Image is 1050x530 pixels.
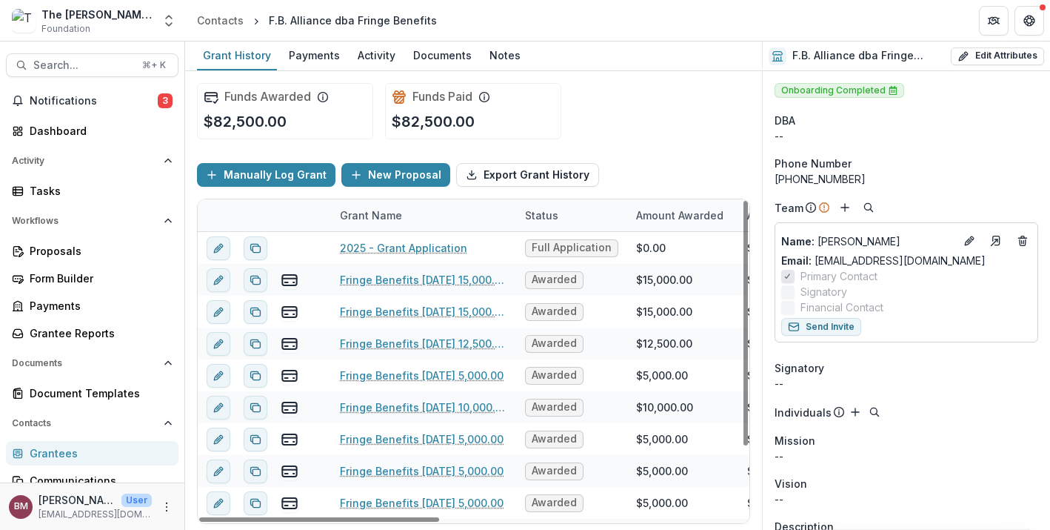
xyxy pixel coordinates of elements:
[30,325,167,341] div: Grantee Reports
[1014,6,1044,36] button: Get Help
[244,268,267,292] button: Duplicate proposal
[775,156,852,171] span: Phone Number
[340,368,504,383] a: Fringe Benefits [DATE] 5,000.00
[207,300,230,324] button: edit
[6,381,178,405] a: Document Templates
[12,358,158,368] span: Documents
[636,368,688,383] div: $5,000.00
[979,6,1009,36] button: Partners
[456,163,599,187] button: Export Grant History
[836,199,854,216] button: Add
[1014,232,1031,250] button: Deletes
[158,6,179,36] button: Open entity switcher
[792,50,945,62] h2: F.B. Alliance dba Fringe Benefits
[30,183,167,199] div: Tasks
[6,321,178,345] a: Grantee Reports
[139,57,169,73] div: ⌘ + K
[6,351,178,375] button: Open Documents
[191,10,443,31] nav: breadcrumb
[41,22,90,36] span: Foundation
[281,399,298,417] button: view-payments
[244,491,267,515] button: Duplicate proposal
[244,428,267,451] button: Duplicate proposal
[269,13,437,28] div: F.B. Alliance dba Fringe Benefits
[6,441,178,466] a: Grantees
[340,272,507,288] a: Fringe Benefits [DATE] 15,000.00
[636,400,693,415] div: $10,000.00
[775,128,1038,144] div: --
[6,266,178,291] a: Form Builder
[340,240,467,256] a: 2025 - Grant Application
[747,495,799,511] div: $5,000.00
[781,233,954,249] p: [PERSON_NAME]
[12,418,158,428] span: Contacts
[14,502,28,511] div: Bethanie Milteer
[484,44,526,66] div: Notes
[331,199,516,231] div: Grant Name
[244,460,267,483] button: Duplicate proposal
[283,44,346,66] div: Payments
[627,199,738,231] div: Amount Awarded
[532,242,612,254] span: Full Application Draft
[281,494,298,512] button: view-payments
[158,93,173,108] span: 3
[30,445,167,461] div: Grantees
[244,364,267,388] button: Duplicate proposal
[775,113,795,128] span: DBA
[244,236,267,260] button: Duplicate proposal
[283,42,346,70] a: Payments
[781,254,812,267] span: Email:
[781,253,986,268] a: Email: [EMAIL_ADDRESS][DOMAIN_NAME]
[775,83,904,98] span: Onboarding Completed
[484,42,526,70] a: Notes
[281,431,298,448] button: view-payments
[800,284,847,299] span: Signatory
[197,44,277,66] div: Grant History
[197,13,244,28] div: Contacts
[775,200,803,216] p: Team
[207,491,230,515] button: edit
[281,271,298,289] button: view-payments
[627,208,732,223] div: Amount Awarded
[352,44,401,66] div: Activity
[207,364,230,388] button: edit
[207,236,230,260] button: edit
[636,240,666,256] div: $0.00
[341,163,450,187] button: New Proposal
[781,233,954,249] a: Name: [PERSON_NAME]
[532,305,577,318] span: Awarded
[636,336,692,351] div: $12,500.00
[340,336,507,351] a: Fringe Benefits [DATE] 12,500.00
[412,90,472,104] h2: Funds Paid
[281,335,298,353] button: view-payments
[775,433,815,448] span: Mission
[33,59,133,72] span: Search...
[6,209,178,233] button: Open Workflows
[340,304,507,319] a: Fringe Benefits [DATE] 15,000.00
[532,337,577,350] span: Awarded
[775,360,824,376] span: Signatory
[532,274,577,286] span: Awarded
[224,90,311,104] h2: Funds Awarded
[207,268,230,292] button: edit
[636,431,688,447] div: $5,000.00
[204,110,287,133] p: $82,500.00
[407,44,478,66] div: Documents
[340,463,504,479] a: Fringe Benefits [DATE] 5,000.00
[6,239,178,263] a: Proposals
[6,89,178,113] button: Notifications3
[800,299,883,315] span: Financial Contact
[207,332,230,356] button: edit
[846,403,864,421] button: Add
[207,396,230,420] button: edit
[30,473,167,488] div: Communications
[6,119,178,143] a: Dashboard
[532,497,577,509] span: Awarded
[775,448,1038,464] p: --
[158,498,175,516] button: More
[6,294,178,318] a: Payments
[775,376,1038,391] div: --
[30,95,158,107] span: Notifications
[30,298,167,314] div: Payments
[281,367,298,385] button: view-payments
